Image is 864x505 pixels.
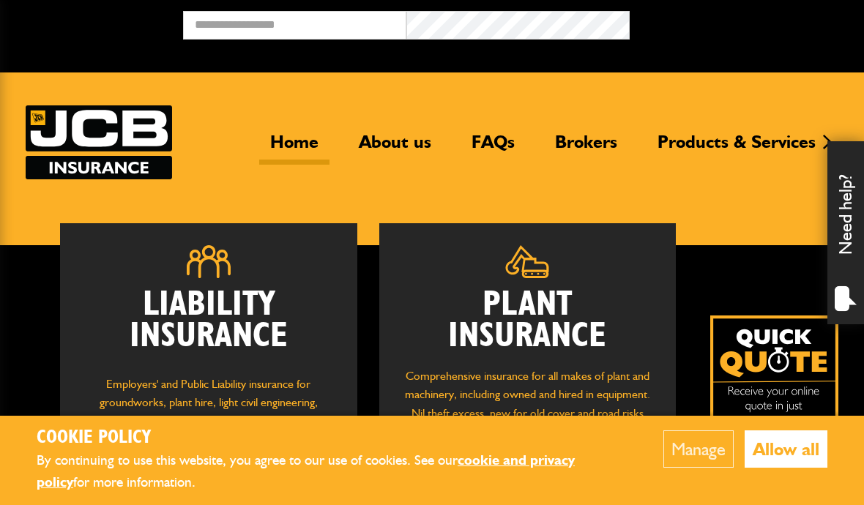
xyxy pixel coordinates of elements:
[630,11,853,34] button: Broker Login
[710,315,838,444] a: Get your insurance quote isn just 2-minutes
[26,105,172,179] a: JCB Insurance Services
[461,131,526,165] a: FAQs
[37,427,619,449] h2: Cookie Policy
[401,289,655,352] h2: Plant Insurance
[348,131,442,165] a: About us
[259,131,329,165] a: Home
[663,430,734,468] button: Manage
[82,289,335,360] h2: Liability Insurance
[544,131,628,165] a: Brokers
[745,430,827,468] button: Allow all
[37,449,619,494] p: By continuing to use this website, you agree to our use of cookies. See our for more information.
[26,105,172,179] img: JCB Insurance Services logo
[827,141,864,324] div: Need help?
[647,131,827,165] a: Products & Services
[401,367,655,441] p: Comprehensive insurance for all makes of plant and machinery, including owned and hired in equipm...
[710,315,838,444] img: Quick Quote
[82,375,335,457] p: Employers' and Public Liability insurance for groundworks, plant hire, light civil engineering, d...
